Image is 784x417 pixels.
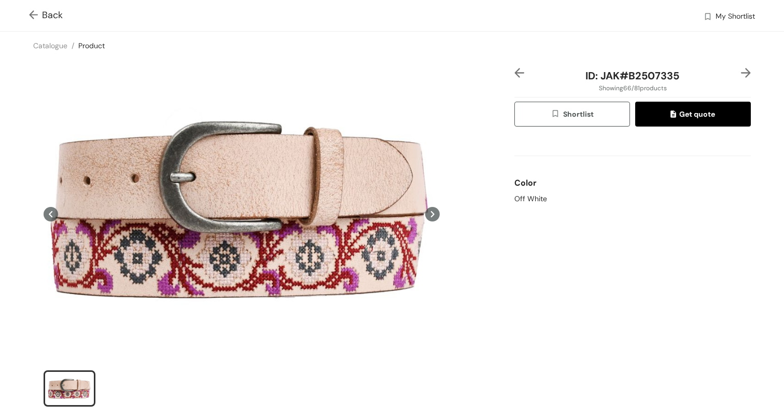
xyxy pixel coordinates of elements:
[72,41,74,50] span: /
[44,370,95,407] li: slide item 1
[670,110,679,120] img: quote
[599,84,667,93] span: Showing 66 / 81 products
[551,109,563,120] img: wishlist
[741,68,751,78] img: right
[635,102,751,127] button: quoteGet quote
[514,193,751,204] div: Off White
[716,11,755,23] span: My Shortlist
[78,41,105,50] a: Product
[585,69,679,82] span: ID: JAK#B2507335
[514,68,524,78] img: left
[670,108,715,120] span: Get quote
[29,10,42,21] img: Go back
[514,173,751,193] div: Color
[33,41,67,50] a: Catalogue
[29,8,63,22] span: Back
[514,102,630,127] button: wishlistShortlist
[551,108,594,120] span: Shortlist
[703,12,712,23] img: wishlist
